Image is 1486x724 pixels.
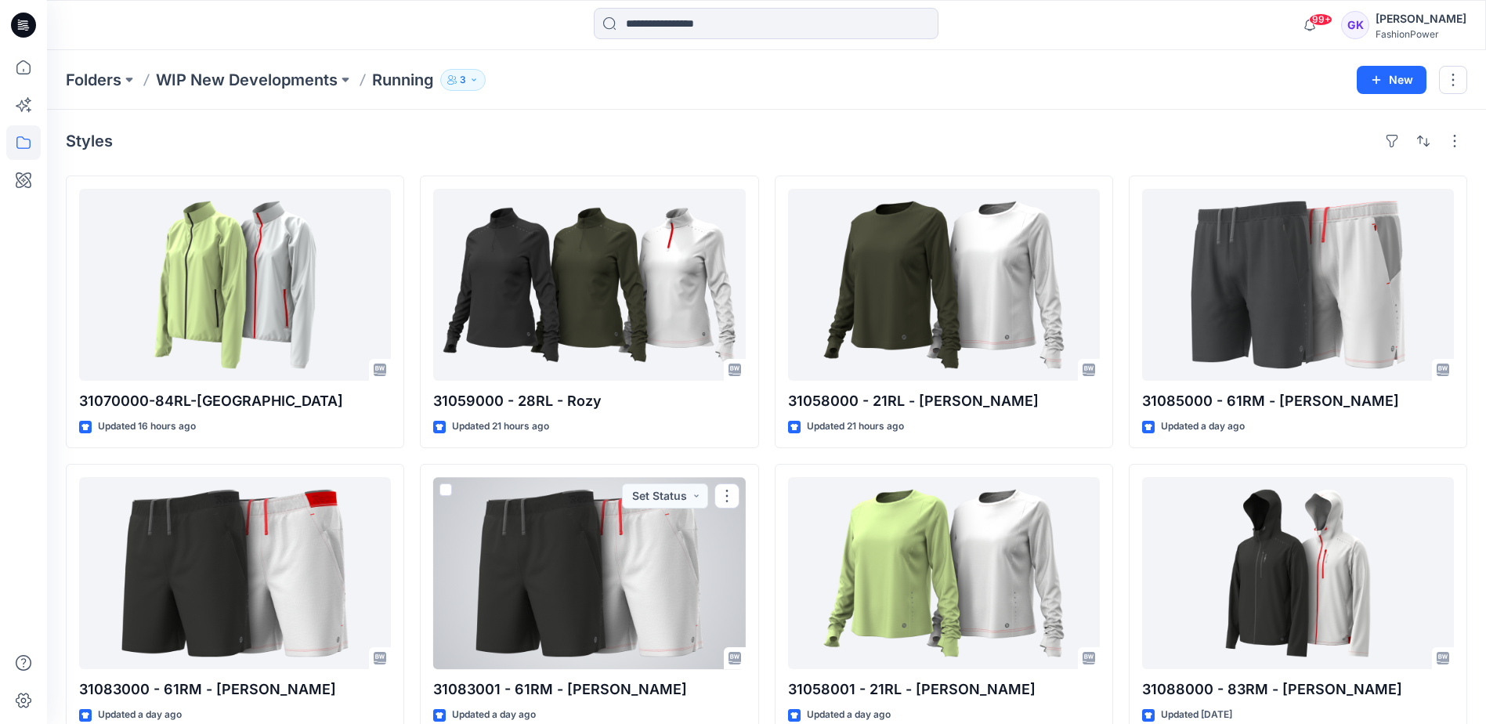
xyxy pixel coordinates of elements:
[1309,13,1332,26] span: 99+
[788,679,1100,700] p: 31058001 - 21RL - [PERSON_NAME]
[1142,189,1454,381] a: 31085000 - 61RM - Rufus
[79,189,391,381] a: 31070000-84RL-Roa
[807,707,891,723] p: Updated a day ago
[66,132,113,150] h4: Styles
[1142,679,1454,700] p: 31088000 - 83RM - [PERSON_NAME]
[433,477,745,669] a: 31083001 - 61RM - Ross
[98,418,196,435] p: Updated 16 hours ago
[156,69,338,91] a: WIP New Developments
[1376,9,1466,28] div: [PERSON_NAME]
[433,390,745,412] p: 31059000 - 28RL - Rozy
[433,189,745,381] a: 31059000 - 28RL - Rozy
[807,418,904,435] p: Updated 21 hours ago
[79,679,391,700] p: 31083000 - 61RM - [PERSON_NAME]
[1357,66,1426,94] button: New
[98,707,182,723] p: Updated a day ago
[1161,418,1245,435] p: Updated a day ago
[1376,28,1466,40] div: FashionPower
[1161,707,1232,723] p: Updated [DATE]
[788,390,1100,412] p: 31058000 - 21RL - [PERSON_NAME]
[1341,11,1369,39] div: GK
[372,69,434,91] p: Running
[79,477,391,669] a: 31083000 - 61RM - Ross
[79,390,391,412] p: 31070000-84RL-[GEOGRAPHIC_DATA]
[433,679,745,700] p: 31083001 - 61RM - [PERSON_NAME]
[452,418,549,435] p: Updated 21 hours ago
[440,69,486,91] button: 3
[66,69,121,91] a: Folders
[452,707,536,723] p: Updated a day ago
[788,189,1100,381] a: 31058000 - 21RL - Ravita
[1142,477,1454,669] a: 31088000 - 83RM - Reed
[460,71,466,89] p: 3
[1142,390,1454,412] p: 31085000 - 61RM - [PERSON_NAME]
[788,477,1100,669] a: 31058001 - 21RL - Ravita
